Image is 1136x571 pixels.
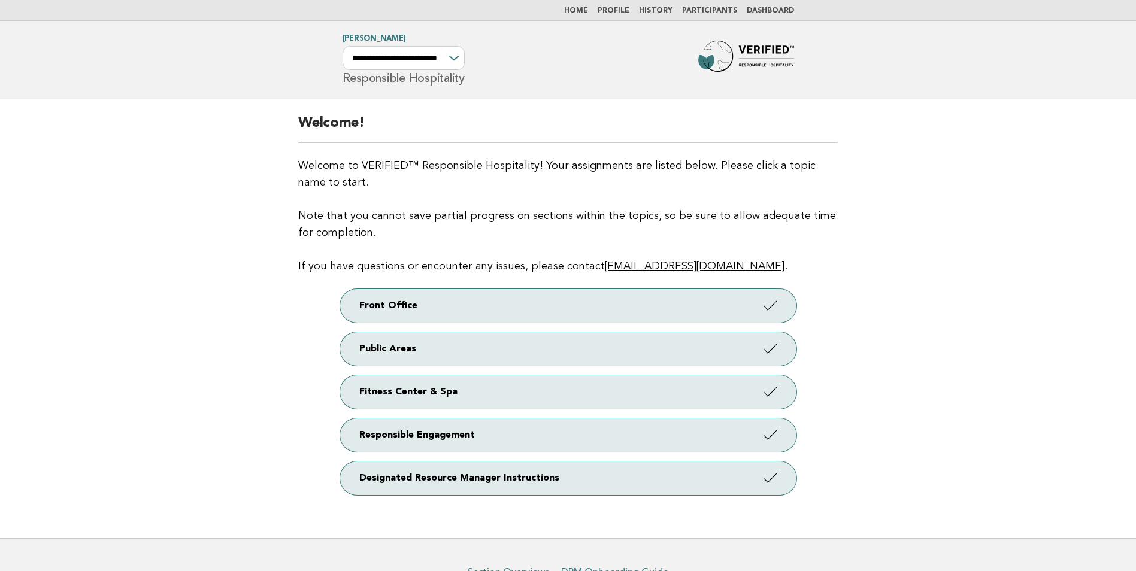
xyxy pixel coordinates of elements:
a: History [639,7,672,14]
a: Responsible Engagement [340,418,796,452]
a: Dashboard [747,7,794,14]
a: Public Areas [340,332,796,366]
img: Forbes Travel Guide [698,41,794,79]
a: Fitness Center & Spa [340,375,796,409]
p: Welcome to VERIFIED™ Responsible Hospitality! Your assignments are listed below. Please click a t... [298,157,838,275]
a: Home [564,7,588,14]
h1: Responsible Hospitality [343,35,465,84]
a: [EMAIL_ADDRESS][DOMAIN_NAME] [605,261,784,272]
a: Profile [598,7,629,14]
h2: Welcome! [298,114,838,143]
a: Front Office [340,289,796,323]
a: Designated Resource Manager Instructions [340,461,796,495]
a: [PERSON_NAME] [343,35,406,42]
a: Participants [682,7,737,14]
